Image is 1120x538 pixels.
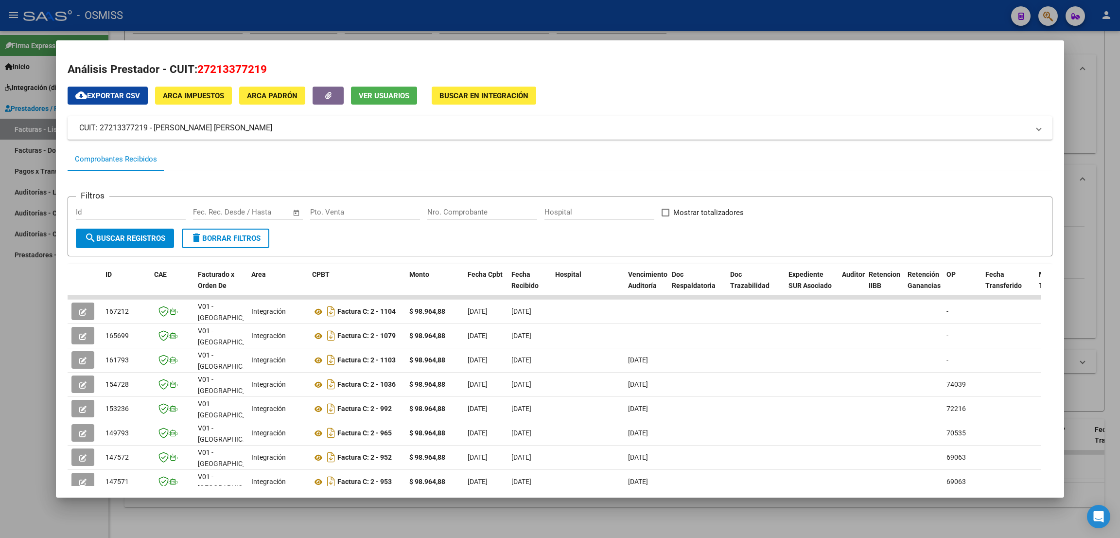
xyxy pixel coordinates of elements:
[105,478,129,485] span: 147571
[981,264,1035,307] datatable-header-cell: Fecha Transferido
[102,264,150,307] datatable-header-cell: ID
[946,380,966,388] span: 74039
[85,234,165,243] span: Buscar Registros
[511,478,531,485] span: [DATE]
[76,189,109,202] h3: Filtros
[628,429,648,437] span: [DATE]
[468,405,488,412] span: [DATE]
[150,264,194,307] datatable-header-cell: CAE
[325,449,337,465] i: Descargar documento
[75,91,140,100] span: Exportar CSV
[251,478,286,485] span: Integración
[291,207,302,218] button: Open calendar
[325,328,337,343] i: Descargar documento
[154,270,167,278] span: CAE
[405,264,464,307] datatable-header-cell: Monto
[191,234,261,243] span: Borrar Filtros
[439,91,528,100] span: Buscar en Integración
[628,478,648,485] span: [DATE]
[163,91,224,100] span: ARCA Impuestos
[468,356,488,364] span: [DATE]
[105,380,129,388] span: 154728
[337,381,396,389] strong: Factura C: 2 - 1036
[198,376,263,395] span: V01 - [GEOGRAPHIC_DATA]
[409,453,445,461] strong: $ 98.964,88
[946,307,948,315] span: -
[337,357,396,364] strong: Factura C: 2 - 1103
[409,478,445,485] strong: $ 98.964,88
[105,270,112,278] span: ID
[182,229,269,248] button: Borrar Filtros
[105,332,129,340] span: 165699
[325,377,337,392] i: Descargar documento
[409,332,445,340] strong: $ 98.964,88
[251,356,286,364] span: Integración
[985,270,1022,289] span: Fecha Transferido
[251,332,286,340] span: Integración
[946,429,966,437] span: 70535
[191,232,202,244] mat-icon: delete
[468,332,488,340] span: [DATE]
[105,405,129,412] span: 153236
[409,429,445,437] strong: $ 98.964,88
[726,264,785,307] datatable-header-cell: Doc Trazabilidad
[337,454,392,462] strong: Factura C: 2 - 952
[79,122,1029,134] mat-panel-title: CUIT: 27213377219 - [PERSON_NAME] [PERSON_NAME]
[673,207,744,218] span: Mostrar totalizadores
[75,154,157,165] div: Comprobantes Recibidos
[198,351,263,370] span: V01 - [GEOGRAPHIC_DATA]
[68,61,1052,78] h2: Análisis Prestador - CUIT:
[409,380,445,388] strong: $ 98.964,88
[468,380,488,388] span: [DATE]
[155,87,232,105] button: ARCA Impuestos
[105,307,129,315] span: 167212
[325,352,337,368] i: Descargar documento
[628,405,648,412] span: [DATE]
[308,264,405,307] datatable-header-cell: CPBT
[193,208,232,216] input: Fecha inicio
[251,270,266,278] span: Area
[68,87,148,105] button: Exportar CSV
[337,308,396,316] strong: Factura C: 2 - 1104
[468,453,488,461] span: [DATE]
[468,270,503,278] span: Fecha Cpbt
[198,327,263,346] span: V01 - [GEOGRAPHIC_DATA]
[628,270,667,289] span: Vencimiento Auditoría
[409,356,445,364] strong: $ 98.964,88
[904,264,943,307] datatable-header-cell: Retención Ganancias
[337,405,392,413] strong: Factura C: 2 - 992
[946,270,956,278] span: OP
[865,264,904,307] datatable-header-cell: Retencion IIBB
[325,304,337,319] i: Descargar documento
[337,430,392,437] strong: Factura C: 2 - 965
[507,264,551,307] datatable-header-cell: Fecha Recibido
[351,87,417,105] button: Ver Usuarios
[359,91,409,100] span: Ver Usuarios
[628,356,648,364] span: [DATE]
[946,453,966,461] span: 69063
[1035,264,1088,307] datatable-header-cell: Monto Transferido
[197,63,267,75] span: 27213377219
[1087,505,1110,528] div: Open Intercom Messenger
[251,405,286,412] span: Integración
[251,453,286,461] span: Integración
[251,380,286,388] span: Integración
[198,400,263,419] span: V01 - [GEOGRAPHIC_DATA]
[946,356,948,364] span: -
[85,232,96,244] mat-icon: search
[105,356,129,364] span: 161793
[198,270,234,289] span: Facturado x Orden De
[511,405,531,412] span: [DATE]
[198,448,263,467] span: V01 - [GEOGRAPHIC_DATA]
[672,270,716,289] span: Doc Respaldatoria
[239,87,305,105] button: ARCA Padrón
[624,264,668,307] datatable-header-cell: Vencimiento Auditoría
[511,332,531,340] span: [DATE]
[730,270,770,289] span: Doc Trazabilidad
[511,429,531,437] span: [DATE]
[194,264,247,307] datatable-header-cell: Facturado x Orden De
[409,405,445,412] strong: $ 98.964,88
[76,229,174,248] button: Buscar Registros
[785,264,838,307] datatable-header-cell: Expediente SUR Asociado
[325,401,337,416] i: Descargar documento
